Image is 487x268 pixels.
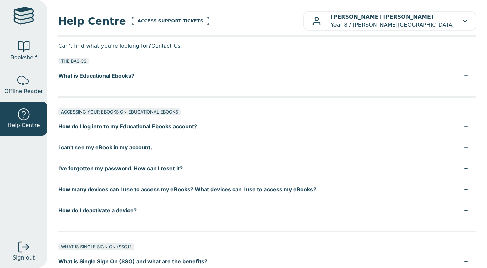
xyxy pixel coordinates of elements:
button: I've forgotten my password. How can I reset it? [58,158,476,179]
button: How many devices can I use to access my eBooks? What devices can I use to access my eBooks? [58,179,476,200]
div: WHAT IS SINGLE SIGN ON (SSO)? [58,243,134,250]
span: Help Centre [7,121,40,129]
div: ACCESSING YOUR EBOOKS ON EDUCATIONAL EBOOKS [58,108,181,115]
button: How do I log into to my Educational Ebooks account? [58,116,476,137]
span: Bookshelf [10,54,37,62]
span: Offline Reader [4,87,43,96]
span: Sign out [13,254,35,262]
button: [PERSON_NAME] [PERSON_NAME]Year 8 / [PERSON_NAME][GEOGRAPHIC_DATA] [303,11,476,31]
button: I can't see my eBook in my account. [58,137,476,158]
span: Help Centre [58,14,126,29]
button: What is Educational Ebooks? [58,65,476,86]
a: Contact Us. [151,42,182,49]
a: ACCESS SUPPORT TICKETS [132,17,209,25]
button: How do I deactivate a device? [58,200,476,221]
p: Year 8 / [PERSON_NAME][GEOGRAPHIC_DATA] [331,13,455,29]
div: THE BASICS [58,58,89,64]
b: [PERSON_NAME] [PERSON_NAME] [331,14,433,20]
p: Can't find what you're looking for? [58,41,476,51]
